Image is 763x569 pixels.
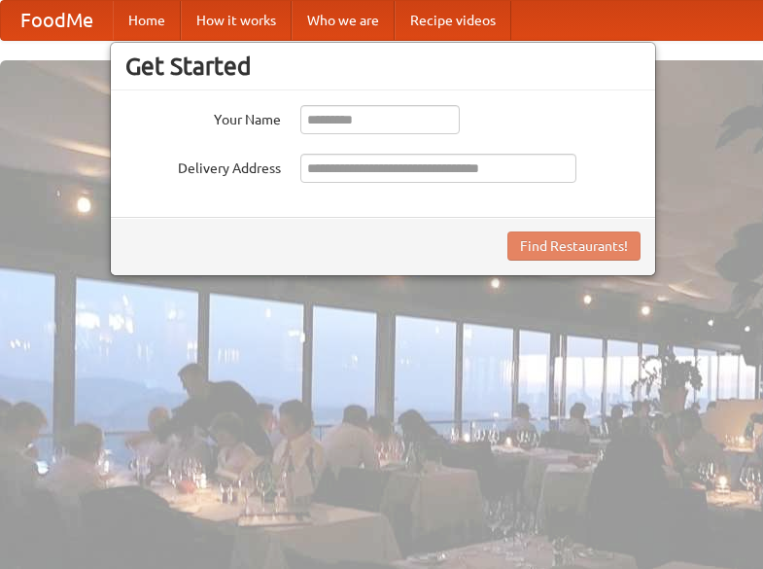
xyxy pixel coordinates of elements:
[292,1,395,40] a: Who we are
[125,105,281,129] label: Your Name
[181,1,292,40] a: How it works
[113,1,181,40] a: Home
[125,154,281,178] label: Delivery Address
[1,1,113,40] a: FoodMe
[125,52,641,81] h3: Get Started
[507,231,641,261] button: Find Restaurants!
[395,1,511,40] a: Recipe videos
